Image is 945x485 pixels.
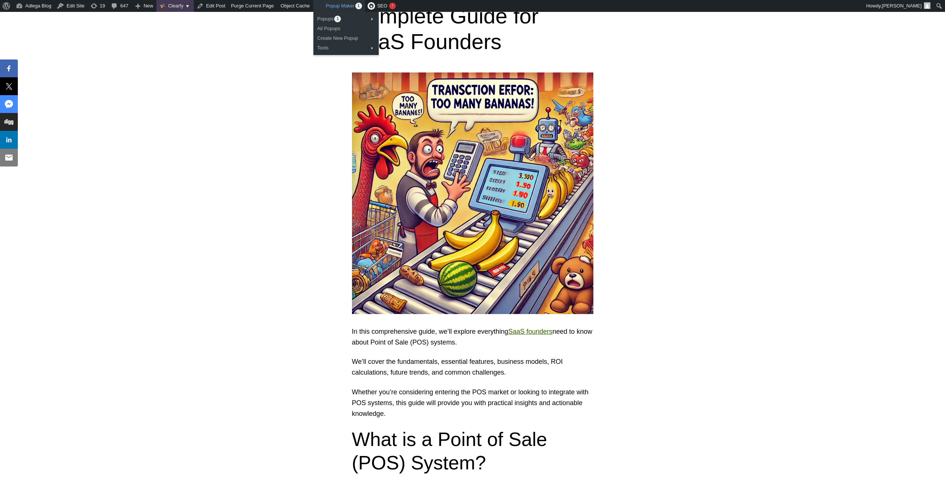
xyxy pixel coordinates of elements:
p: Whether you’re considering entering the POS market or looking to integrate with POS systems, this... [352,387,593,419]
span: SEO [377,3,387,9]
p: In this comprehensive guide, we’ll explore everything need to know about Point of Sale (POS) syst... [352,326,593,348]
p: We’ll cover the fundamentals, essential features, business models, ROI calculations, future trend... [352,356,593,378]
span: 1 [355,3,362,9]
a: Popups [313,14,379,24]
h2: What is a Point of Sale (POS) System? [352,428,593,474]
span: [PERSON_NAME] [882,3,922,9]
a: Tools [313,43,379,53]
a: Create New Popup [313,33,379,43]
a: SaaS founders [508,328,553,335]
img: Point of Sale (POS) [352,72,593,314]
span: 1 [334,16,341,22]
div: ! [389,3,396,9]
a: All Popups [313,24,379,33]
